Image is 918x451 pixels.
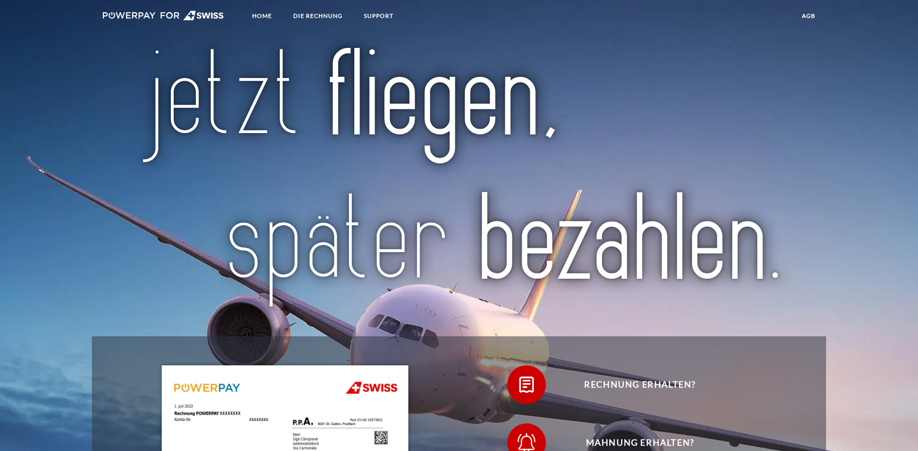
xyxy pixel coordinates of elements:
[507,365,759,404] button: Rechnung erhalten?
[794,7,824,25] a: agb
[285,7,351,25] a: DIE RECHNUNG
[244,7,280,25] a: Home
[514,373,539,397] img: qb_bill.svg
[356,7,402,25] a: SUPPORT
[521,365,758,404] span: Rechnung erhalten?
[135,45,783,313] img: title-swiss_de.svg
[103,11,224,20] img: logo-swiss-white.svg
